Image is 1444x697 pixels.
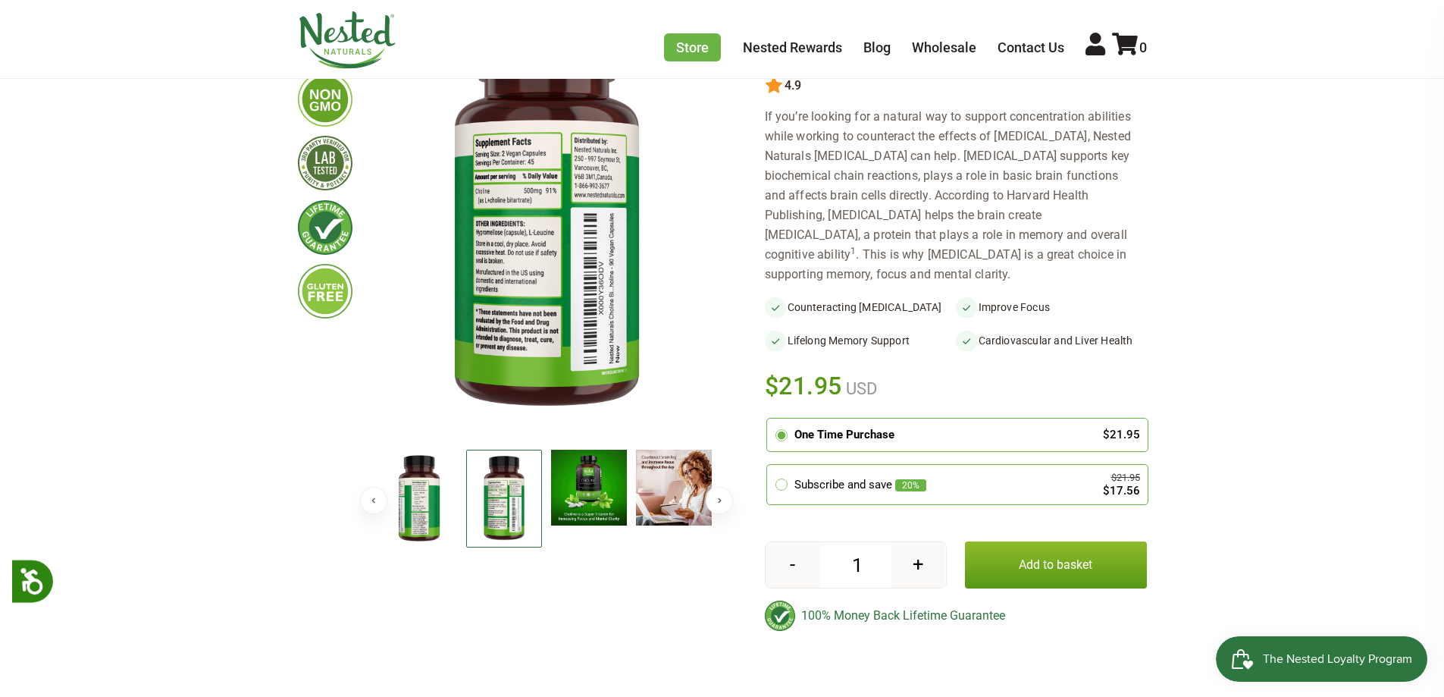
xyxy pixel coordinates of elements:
img: Choline Bitartrate [381,450,457,548]
img: glutenfree [298,264,352,319]
button: Add to basket [965,542,1147,589]
img: star.svg [765,77,783,95]
button: + [891,542,945,588]
li: Lifelong Memory Support [765,330,956,351]
a: 0 [1112,39,1147,55]
li: Cardiovascular and Liver Health [956,330,1147,351]
a: Nested Rewards [743,39,842,55]
li: Counteracting [MEDICAL_DATA] [765,297,956,318]
iframe: Button to open loyalty program pop-up [1216,636,1429,682]
div: 100% Money Back Lifetime Guarantee [765,601,1147,631]
span: 4.9 [783,79,801,93]
img: thirdpartytested [298,136,352,190]
li: Improve Focus [956,297,1147,318]
a: Contact Us [998,39,1064,55]
a: Blog [863,39,891,55]
sup: 1 [850,246,856,256]
a: Wholesale [912,39,976,55]
span: 0 [1139,39,1147,55]
img: Choline Bitartrate [466,450,542,548]
div: If you’re looking for a natural way to support concentration abilities while working to counterac... [765,107,1147,284]
button: Next [706,487,733,514]
a: Store [664,33,721,61]
img: Choline Bitartrate [551,450,627,526]
img: gmofree [298,72,352,127]
img: lifetimeguarantee [298,200,352,255]
button: Previous [360,487,387,514]
span: USD [842,379,877,398]
img: Nested Naturals [298,11,396,69]
span: $21.95 [765,369,843,403]
button: - [766,542,819,588]
img: badge-lifetimeguarantee-color.svg [765,601,795,631]
img: Choline Bitartrate [636,450,712,526]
